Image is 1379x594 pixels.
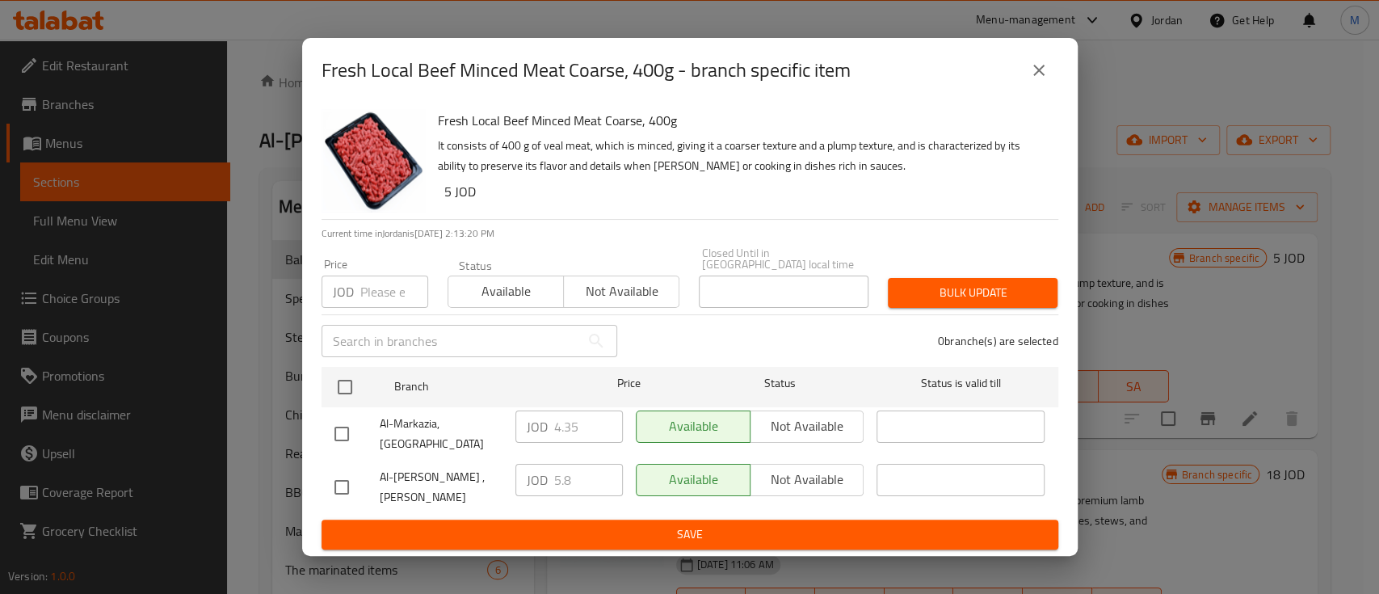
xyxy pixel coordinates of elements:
span: Al-Markazia, [GEOGRAPHIC_DATA] [380,414,502,454]
span: Bulk update [901,283,1045,303]
input: Please enter price [554,411,623,443]
button: Save [322,520,1058,550]
h6: Fresh Local Beef Minced Meat Coarse, 400g [438,109,1045,132]
span: Price [575,373,683,394]
span: Save [334,524,1045,545]
button: close [1020,51,1058,90]
p: JOD [527,470,548,490]
p: It consists of 400 g of veal meat, which is minced, giving it a coarser texture and a plump textu... [438,136,1045,176]
img: Fresh Local Beef Minced Meat Coarse, 400g [322,109,425,213]
p: JOD [527,417,548,436]
button: Not available [563,276,679,308]
span: Status [696,373,864,394]
span: Al-[PERSON_NAME] , [PERSON_NAME] [380,467,502,508]
input: Search in branches [322,325,580,357]
input: Please enter price [554,464,623,496]
input: Please enter price [360,276,428,308]
span: Available [455,280,557,303]
h6: 5 JOD [444,180,1045,203]
span: Branch [394,377,562,397]
p: Current time in Jordan is [DATE] 2:13:20 PM [322,226,1058,241]
span: Status is valid till [877,373,1045,394]
p: JOD [333,282,354,301]
button: Available [448,276,564,308]
span: Not available [570,280,673,303]
p: 0 branche(s) are selected [938,333,1058,349]
h2: Fresh Local Beef Minced Meat Coarse, 400g - branch specific item [322,57,851,83]
button: Bulk update [888,278,1057,308]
